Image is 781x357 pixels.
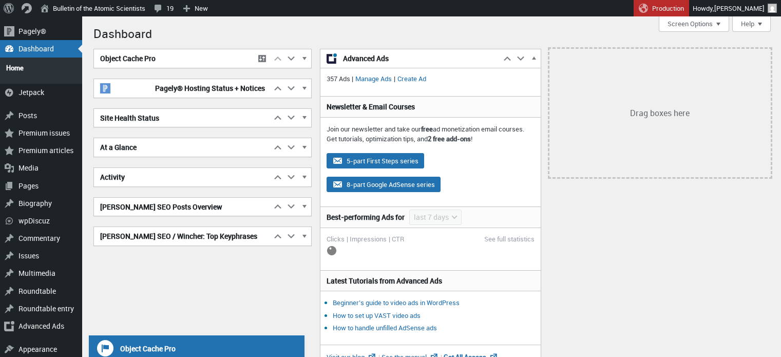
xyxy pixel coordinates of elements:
[94,138,271,157] h2: At a Glance
[333,298,460,307] a: Beginner’s guide to video ads in WordPress
[327,276,535,286] h3: Latest Tutorials from Advanced Ads
[327,74,535,84] p: 357 Ads | |
[714,4,765,13] span: [PERSON_NAME]
[94,227,271,246] h2: [PERSON_NAME] SEO / Wincher: Top Keyphrases
[94,168,271,186] h2: Activity
[94,49,253,68] h2: Object Cache Pro
[395,74,428,83] a: Create Ad
[343,53,495,64] span: Advanced Ads
[94,198,271,216] h2: [PERSON_NAME] SEO Posts Overview
[327,212,405,222] h3: Best-performing Ads for
[327,102,535,112] h3: Newsletter & Email Courses
[333,323,437,332] a: How to handle unfilled AdSense ads
[732,16,771,32] button: Help
[94,109,271,127] h2: Site Health Status
[94,79,271,98] h2: Pagely® Hosting Status + Notices
[327,246,337,256] img: loading
[327,124,535,144] p: Join our newsletter and take our ad monetization email courses. Get tutorials, optimization tips,...
[421,124,433,134] strong: free
[659,16,729,32] button: Screen Options
[333,311,421,320] a: How to set up VAST video ads
[428,134,471,143] strong: 2 free add-ons
[327,177,441,192] button: 8-part Google AdSense series
[327,153,424,168] button: 5-part First Steps series
[353,74,394,83] a: Manage Ads
[100,83,110,93] img: pagely-w-on-b20x20.png
[93,22,771,44] h1: Dashboard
